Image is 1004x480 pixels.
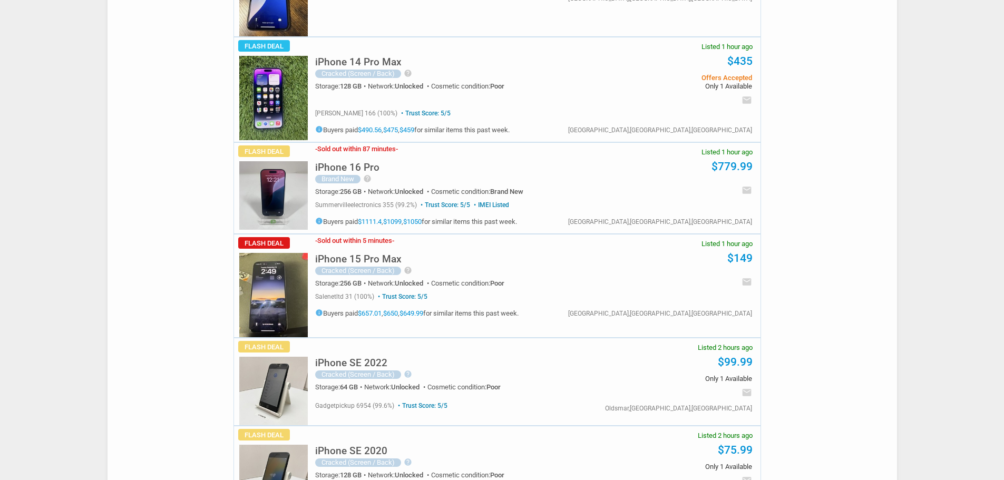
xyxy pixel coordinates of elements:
[238,237,290,249] span: Flash Deal
[431,280,504,287] div: Cosmetic condition:
[315,164,379,172] a: iPhone 16 Pro
[239,56,308,140] img: s-l225.jpg
[431,188,523,195] div: Cosmetic condition:
[568,219,752,225] div: [GEOGRAPHIC_DATA],[GEOGRAPHIC_DATA],[GEOGRAPHIC_DATA]
[396,402,447,409] span: Trust Score: 5/5
[718,444,753,456] a: $75.99
[368,83,431,90] div: Network:
[593,375,752,382] span: Only 1 Available
[742,387,752,398] i: email
[701,43,753,50] span: Listed 1 hour ago
[383,309,398,317] a: $650
[718,356,753,368] a: $99.99
[368,280,431,287] div: Network:
[315,280,368,287] div: Storage:
[315,125,323,133] i: info
[340,279,362,287] span: 256 GB
[315,446,387,456] h5: iPhone SE 2020
[315,145,317,153] span: -
[698,344,753,351] span: Listed 2 hours ago
[238,40,290,52] span: Flash Deal
[568,127,752,133] div: [GEOGRAPHIC_DATA],[GEOGRAPHIC_DATA],[GEOGRAPHIC_DATA]
[727,252,753,265] a: $149
[340,188,362,195] span: 256 GB
[315,201,417,209] span: summervilleelectronics 355 (99.2%)
[358,309,382,317] a: $657.01
[238,145,290,157] span: Flash Deal
[340,471,362,479] span: 128 GB
[395,82,423,90] span: Unlocked
[383,218,402,226] a: $1099
[742,95,752,105] i: email
[701,149,753,155] span: Listed 1 hour ago
[315,472,368,478] div: Storage:
[315,188,368,195] div: Storage:
[239,161,308,230] img: s-l225.jpg
[315,309,323,317] i: info
[711,160,753,173] a: $779.99
[404,69,412,77] i: help
[315,83,368,90] div: Storage:
[427,384,501,390] div: Cosmetic condition:
[315,309,519,317] h5: Buyers paid , , for similar items this past week.
[315,267,401,275] div: Cracked (Screen / Back)
[399,126,414,134] a: $459
[340,383,358,391] span: 64 GB
[315,145,398,152] h3: Sold out within 87 minutes
[239,253,308,337] img: s-l225.jpg
[315,254,402,264] h5: iPhone 15 Pro Max
[403,218,422,226] a: $1050
[368,188,431,195] div: Network:
[593,463,752,470] span: Only 1 Available
[742,185,752,195] i: email
[395,279,423,287] span: Unlocked
[404,458,412,466] i: help
[238,429,290,440] span: Flash Deal
[315,237,317,244] span: -
[490,82,504,90] span: Poor
[340,82,362,90] span: 128 GB
[472,201,509,209] span: IMEI Listed
[605,405,752,412] div: Oldsmar,[GEOGRAPHIC_DATA],[GEOGRAPHIC_DATA]
[315,175,360,183] div: Brand New
[593,83,752,90] span: Only 1 Available
[364,384,427,390] div: Network:
[315,59,402,67] a: iPhone 14 Pro Max
[418,201,470,209] span: Trust Score: 5/5
[315,384,364,390] div: Storage:
[358,218,382,226] a: $1111.4
[568,310,752,317] div: [GEOGRAPHIC_DATA],[GEOGRAPHIC_DATA],[GEOGRAPHIC_DATA]
[404,266,412,275] i: help
[358,126,382,134] a: $490.56
[399,110,451,117] span: Trust Score: 5/5
[315,70,401,78] div: Cracked (Screen / Back)
[315,448,387,456] a: iPhone SE 2020
[376,293,427,300] span: Trust Score: 5/5
[396,145,398,153] span: -
[239,357,308,425] img: s-l225.jpg
[315,110,397,117] span: [PERSON_NAME] 166 (100%)
[315,217,323,225] i: info
[363,174,372,183] i: help
[395,188,423,195] span: Unlocked
[315,293,374,300] span: salenetltd 31 (100%)
[315,217,517,225] h5: Buyers paid , , for similar items this past week.
[431,83,504,90] div: Cosmetic condition:
[392,237,394,244] span: -
[315,125,510,133] h5: Buyers paid , , for similar items this past week.
[727,55,753,67] a: $435
[238,341,290,352] span: Flash Deal
[315,458,401,467] div: Cracked (Screen / Back)
[315,370,401,379] div: Cracked (Screen / Back)
[391,383,420,391] span: Unlocked
[593,74,752,81] span: Offers Accepted
[490,188,523,195] span: Brand New
[698,432,753,439] span: Listed 2 hours ago
[315,162,379,172] h5: iPhone 16 Pro
[399,309,423,317] a: $649.99
[368,472,431,478] div: Network:
[315,57,402,67] h5: iPhone 14 Pro Max
[315,360,387,368] a: iPhone SE 2022
[315,237,394,244] h3: Sold out within 5 minutes
[315,358,387,368] h5: iPhone SE 2022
